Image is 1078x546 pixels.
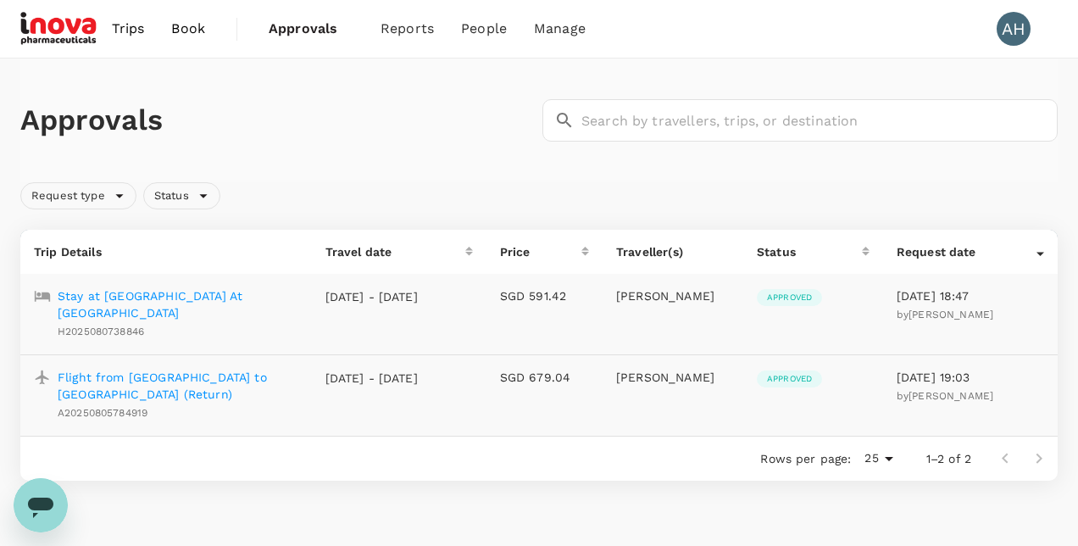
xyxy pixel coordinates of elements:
p: SGD 679.04 [500,369,589,386]
h1: Approvals [20,103,536,138]
span: Approved [757,292,822,304]
div: Status [143,182,220,209]
p: [PERSON_NAME] [616,369,730,386]
span: Manage [534,19,586,39]
div: Status [757,243,862,260]
span: Trips [112,19,145,39]
img: iNova Pharmaceuticals [20,10,98,47]
p: Traveller(s) [616,243,730,260]
span: A20250805784919 [58,407,147,419]
span: Status [144,188,199,204]
div: AH [997,12,1031,46]
span: Book [171,19,205,39]
span: [PERSON_NAME] [909,390,993,402]
div: Price [500,243,581,260]
span: Request type [21,188,115,204]
span: H2025080738846 [58,326,144,337]
div: Travel date [325,243,465,260]
a: Stay at [GEOGRAPHIC_DATA] At [GEOGRAPHIC_DATA] [58,287,298,321]
div: Request type [20,182,136,209]
p: [DATE] 18:47 [897,287,1044,304]
span: by [897,390,993,402]
p: 1–2 of 2 [926,450,971,467]
p: [DATE] - [DATE] [325,370,419,387]
span: Approved [757,373,822,385]
iframe: Button to launch messaging window [14,478,68,532]
span: Reports [381,19,434,39]
p: [DATE] - [DATE] [325,288,419,305]
span: by [897,309,993,320]
div: 25 [858,446,898,471]
span: People [461,19,507,39]
p: [PERSON_NAME] [616,287,730,304]
input: Search by travellers, trips, or destination [581,99,1058,142]
div: Request date [897,243,1036,260]
span: [PERSON_NAME] [909,309,993,320]
span: Approvals [269,19,353,39]
p: SGD 591.42 [500,287,589,304]
p: Trip Details [34,243,298,260]
p: Rows per page: [760,450,851,467]
a: Flight from [GEOGRAPHIC_DATA] to [GEOGRAPHIC_DATA] (Return) [58,369,298,403]
p: [DATE] 19:03 [897,369,1044,386]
